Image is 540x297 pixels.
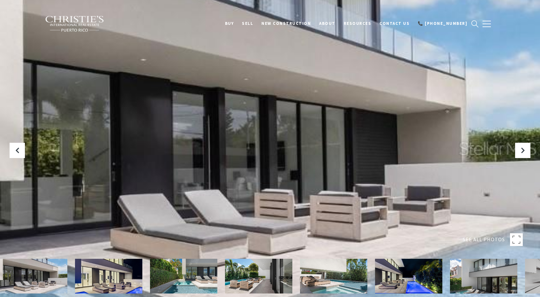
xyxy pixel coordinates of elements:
[225,259,292,293] img: 12 SANTA ANA
[238,18,257,30] a: SELL
[379,21,409,26] span: Contact Us
[418,21,467,26] span: 📞 [PHONE_NUMBER]
[463,235,505,244] span: SEE ALL PHOTOS
[300,259,367,293] img: 12 SANTA ANA
[315,18,340,30] a: About
[261,21,311,26] span: New Construction
[45,16,104,32] img: Christie's International Real Estate black text logo
[257,18,315,30] a: New Construction
[150,259,217,293] img: 12 SANTA ANA
[221,18,238,30] a: BUY
[340,18,376,30] a: Resources
[414,18,471,30] a: 📞 [PHONE_NUMBER]
[75,259,142,293] img: 12 SANTA ANA
[375,259,442,293] img: 12 SANTA ANA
